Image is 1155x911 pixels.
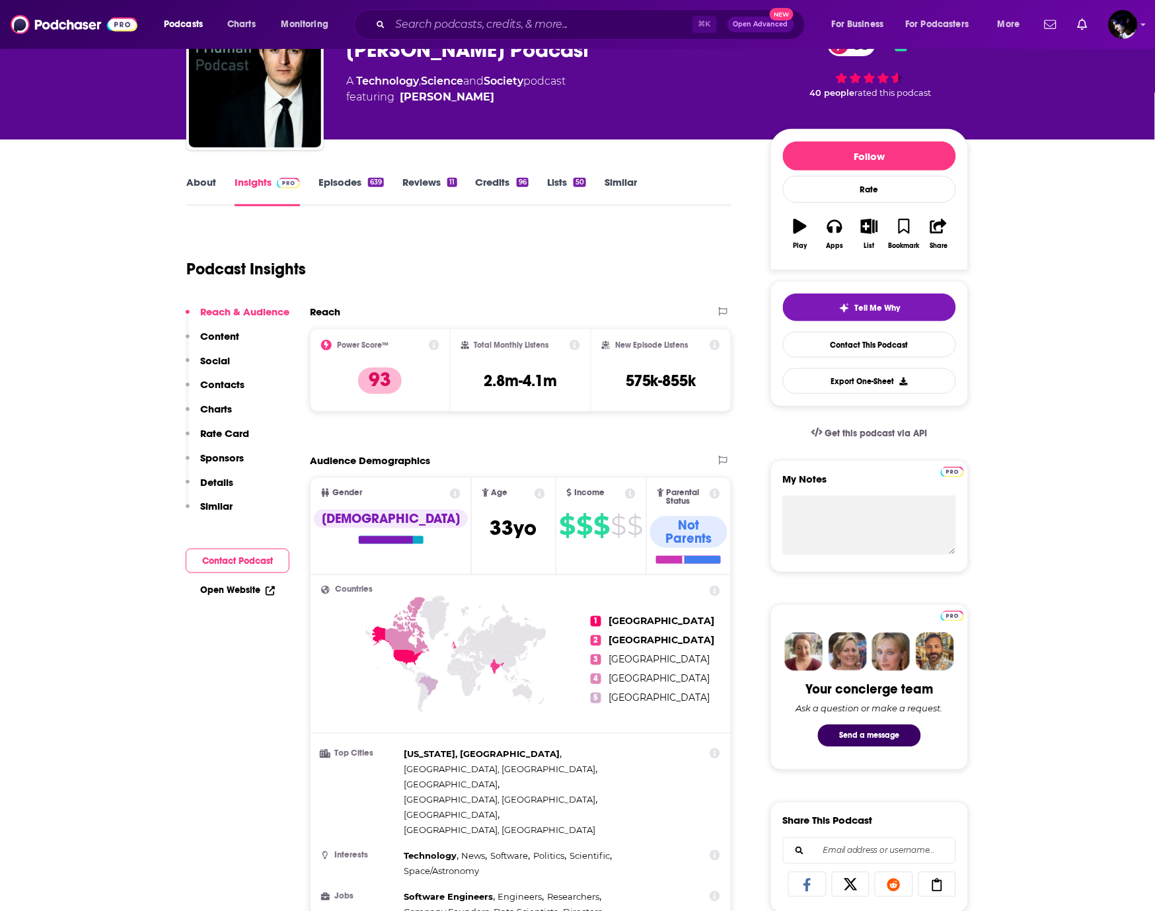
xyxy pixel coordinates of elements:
button: Sponsors [186,452,244,476]
button: Follow [783,141,956,171]
span: 1 [591,616,601,627]
span: Gender [332,489,362,497]
span: [GEOGRAPHIC_DATA] [609,615,715,627]
span: 33 yo [490,515,537,541]
button: Details [186,476,233,500]
div: Play [794,242,807,250]
span: $ [560,515,576,536]
a: Copy Link [918,872,957,897]
button: open menu [988,14,1037,35]
span: Scientific [570,851,610,861]
span: 5 [591,693,601,703]
a: Contact This Podcast [783,332,956,358]
button: tell me why sparkleTell Me Why [783,294,956,321]
div: Bookmark [889,242,920,250]
button: Play [783,210,817,258]
a: Lex Fridman [400,89,494,105]
span: More [998,15,1020,34]
span: New [770,8,794,20]
p: Details [200,476,233,489]
a: InsightsPodchaser Pro [235,176,300,206]
span: Researchers [548,892,600,902]
span: Get this podcast via API [825,428,928,439]
span: , [419,75,421,87]
h2: Total Monthly Listens [474,340,549,350]
p: Rate Card [200,427,249,440]
h3: Top Cities [321,750,398,758]
p: Charts [200,403,232,415]
span: ⌘ K [692,16,717,33]
p: Content [200,330,239,342]
span: 2 [591,635,601,646]
h3: Interests [321,852,398,860]
span: Politics [533,851,564,861]
button: Contact Podcast [186,549,289,573]
span: , [533,849,566,864]
input: Email address or username... [794,838,945,863]
button: Share [922,210,956,258]
span: [GEOGRAPHIC_DATA], [GEOGRAPHIC_DATA] [404,795,595,805]
h3: 575k-855k [626,371,696,391]
span: [GEOGRAPHIC_DATA] [609,673,710,685]
button: Send a message [818,725,921,747]
a: Get this podcast via API [801,417,938,450]
span: [GEOGRAPHIC_DATA], [GEOGRAPHIC_DATA] [404,764,595,775]
a: Science [421,75,463,87]
span: 40 people [810,88,855,98]
span: , [570,849,612,864]
span: Countries [335,586,373,594]
img: User Profile [1109,10,1138,39]
div: Search followers [783,838,956,864]
h3: Jobs [321,892,398,901]
button: Rate Card [186,427,249,452]
button: open menu [272,14,346,35]
span: [US_STATE], [GEOGRAPHIC_DATA] [404,749,560,760]
span: Software [491,851,529,861]
a: Open Website [200,585,275,596]
span: featuring [346,89,566,105]
div: Rate [783,176,956,203]
img: tell me why sparkle [839,303,850,313]
span: and [463,75,484,87]
span: [GEOGRAPHIC_DATA], [GEOGRAPHIC_DATA] [404,825,595,836]
button: open menu [823,14,901,35]
span: [GEOGRAPHIC_DATA] [404,810,498,820]
div: 639 [368,178,384,187]
div: Not Parents [650,516,727,548]
button: Apps [817,210,852,258]
img: Podchaser - Follow, Share and Rate Podcasts [11,12,137,37]
h1: Podcast Insights [186,259,306,279]
button: Show profile menu [1109,10,1138,39]
span: [GEOGRAPHIC_DATA] [609,635,715,647]
span: $ [594,515,610,536]
button: Bookmark [887,210,921,258]
img: Barbara Profile [829,633,867,671]
div: Apps [827,242,844,250]
span: Monitoring [281,15,328,34]
span: Software Engineers [404,892,493,902]
a: Lex Fridman Podcast [189,15,321,147]
span: 3 [591,654,601,665]
span: [GEOGRAPHIC_DATA] [609,692,710,704]
span: 4 [591,674,601,684]
h2: Audience Demographics [310,454,430,467]
button: open menu [897,14,988,35]
span: , [404,793,597,808]
span: Space/Astronomy [404,866,479,877]
span: , [498,890,544,905]
img: Jules Profile [872,633,911,671]
button: open menu [155,14,220,35]
span: , [404,890,495,905]
img: Podchaser Pro [941,611,964,621]
a: About [186,176,216,206]
span: , [404,808,500,823]
span: Income [574,489,605,497]
span: Open Advanced [733,21,788,28]
a: Share on Facebook [788,872,827,897]
span: rated this podcast [855,88,932,98]
span: , [404,747,562,762]
a: Share on X/Twitter [832,872,870,897]
span: Engineers [498,892,542,902]
div: 96 [517,178,529,187]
